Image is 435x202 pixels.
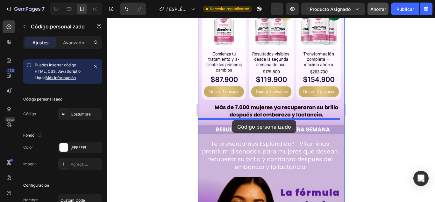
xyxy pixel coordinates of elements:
font: Beta [6,117,14,122]
font: Configuración [23,183,49,188]
button: Ahorrar [367,3,389,15]
font: Código personalizado [23,97,62,101]
font: Puedes insertar código HTML, CSS, JavaScript o Liquid [35,63,81,80]
font: ESPLÉNDIDA VITAMINAS [169,6,187,32]
font: Ahorrar [370,6,386,12]
div: Abrir Intercom Messenger [413,171,429,186]
div: Deshacer/Rehacer [120,3,146,15]
font: Imagen [23,161,37,166]
button: 7 [3,3,47,15]
a: Más información [46,75,76,80]
font: Avanzado [63,40,84,45]
font: 7 [42,6,45,12]
font: Fondo [23,133,34,138]
font: Costumbre [71,112,91,116]
font: 1 producto asignado [307,6,351,12]
font: Color [23,145,33,150]
font: Código [23,111,36,116]
button: 1 producto asignado [301,3,365,15]
font: 450 [7,68,14,73]
p: Código personalizado [31,23,85,30]
font: Necesita republicarse [210,6,249,11]
iframe: Área de diseño [198,18,345,202]
font: Ajustes [32,40,49,45]
font: / [166,6,168,12]
font: Agregar... [71,162,88,167]
font: ¡FFFFFF! [71,145,86,150]
button: Publicar [391,3,419,15]
font: Publicar [396,6,414,12]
